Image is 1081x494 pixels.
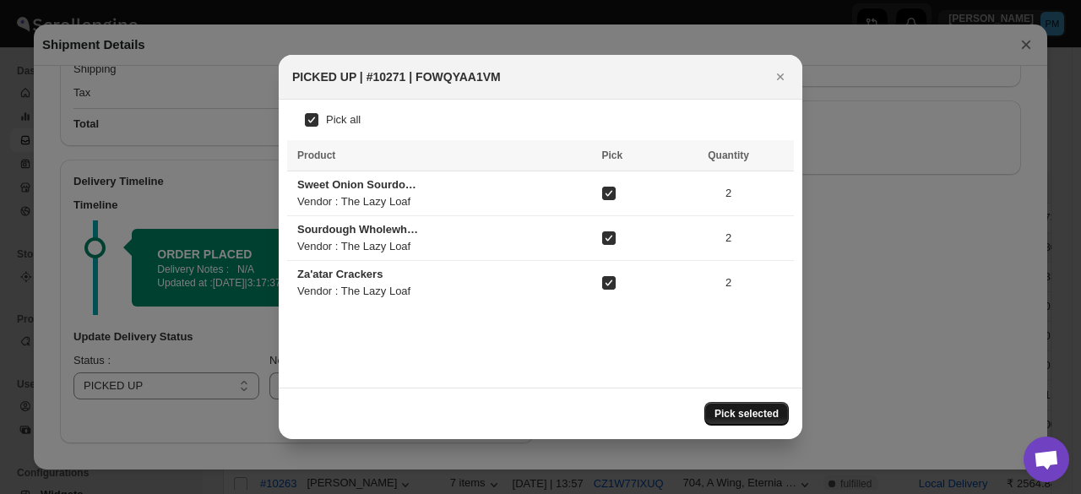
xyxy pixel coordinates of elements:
[708,149,749,161] span: Quantity
[326,113,361,126] span: Pick all
[601,149,622,161] span: Pick
[704,402,789,426] button: Pick selected
[673,185,784,202] span: 2
[297,240,410,252] span: Vendor : The Lazy Loaf
[292,68,501,85] h2: PICKED UP | #10271 | FOWQYAA1VM
[673,230,784,247] span: 2
[297,221,421,238] div: Sourdough Wholewheat Crackers
[297,195,410,208] span: Vendor : The Lazy Loaf
[673,274,784,291] span: 2
[714,407,779,421] span: Pick selected
[297,176,421,193] div: Sweet Onion Sourdough Crackers
[297,266,421,283] div: Za'atar Crackers
[1024,437,1069,482] div: Open chat
[297,149,335,161] span: Product
[769,65,792,89] button: Close
[297,285,410,297] span: Vendor : The Lazy Loaf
